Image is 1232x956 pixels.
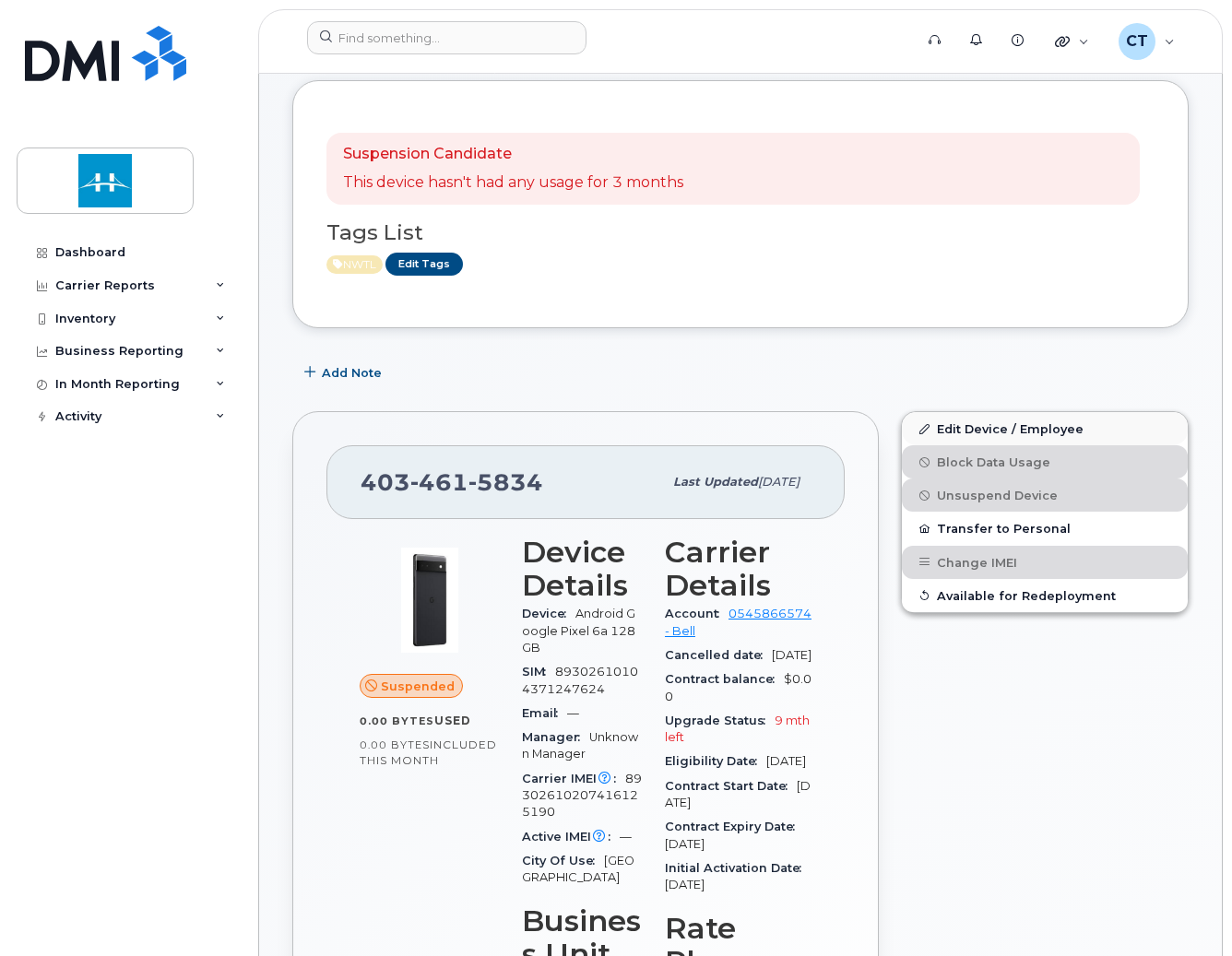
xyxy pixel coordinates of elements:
[361,468,543,496] span: 403
[1106,23,1188,60] div: Clearbridge Tech
[381,678,455,695] span: Suspended
[360,714,434,727] span: 0.00 Bytes
[772,648,811,662] span: [DATE]
[410,468,468,496] span: 461
[665,861,811,875] span: Initial Activation Date
[343,172,683,194] p: This device hasn't had any usage for 3 months
[343,144,683,165] p: Suspension Candidate
[665,648,772,662] span: Cancelled date
[522,607,635,655] span: Android Google Pixel 6a 128GB
[902,412,1188,445] a: Edit Device / Employee
[665,779,797,793] span: Contract Start Date
[665,837,705,851] span: [DATE]
[902,445,1188,478] button: Block Data Usage
[360,738,497,768] span: included this month
[522,665,555,679] span: SIM
[522,706,567,720] span: Email
[620,830,632,844] span: —
[665,672,784,686] span: Contract balance
[766,754,806,768] span: [DATE]
[937,489,1058,502] span: Unsuspend Device
[902,579,1188,612] button: Available for Redeployment
[665,878,705,891] span: [DATE]
[758,475,800,489] span: [DATE]
[292,356,397,389] button: Add Note
[665,607,811,637] a: 0545866574 - Bell
[673,475,758,489] span: Last updated
[326,255,383,274] span: Active
[1042,23,1102,60] div: Quicklinks
[326,221,1155,244] h3: Tags List
[322,364,382,382] span: Add Note
[522,536,643,602] h3: Device Details
[468,468,543,496] span: 5834
[360,738,430,751] span: 0.00 Bytes
[937,588,1116,602] span: Available for Redeployment
[374,545,485,655] img: image20231002-3703462-qrax0d.jpeg
[1126,30,1148,53] span: CT
[567,706,579,720] span: —
[434,714,471,727] span: used
[522,772,625,785] span: Carrier IMEI
[522,854,604,867] span: City Of Use
[902,546,1188,579] button: Change IMEI
[522,665,638,695] span: 89302610104371247624
[665,779,811,809] span: [DATE]
[522,772,642,820] span: 89302610207416125190
[902,478,1188,512] button: Unsuspend Device
[522,730,589,744] span: Manager
[665,714,775,727] span: Upgrade Status
[385,253,463,276] a: Edit Tags
[522,607,575,620] span: Device
[665,672,811,702] span: $0.00
[665,607,729,620] span: Account
[665,536,811,602] h3: Carrier Details
[902,512,1188,545] button: Transfer to Personal
[665,754,766,768] span: Eligibility Date
[665,820,804,833] span: Contract Expiry Date
[307,21,586,54] input: Find something...
[522,830,620,844] span: Active IMEI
